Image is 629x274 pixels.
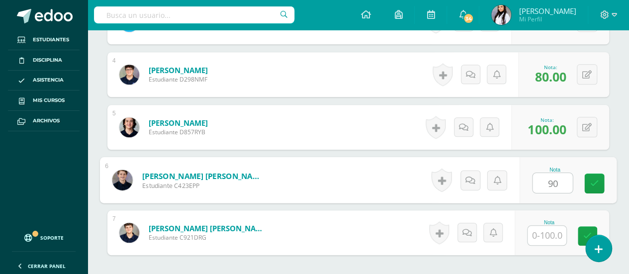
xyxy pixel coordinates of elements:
input: 0-100.0 [528,226,566,245]
span: Estudiantes [33,36,69,44]
a: Archivos [8,111,80,131]
a: [PERSON_NAME] [149,118,208,128]
span: 80.00 [535,68,566,85]
div: Nota [532,167,577,172]
span: Asistencia [33,76,64,84]
span: Estudiante D298NMF [149,75,208,84]
span: [PERSON_NAME] [519,6,576,16]
span: 34 [463,13,474,24]
input: 0-100.0 [533,173,572,193]
a: Estudiantes [8,30,80,50]
input: Busca un usuario... [94,6,294,23]
img: 633eab497445d54ed81e26c7c5bee1cc.png [119,117,139,137]
span: Estudiante D857RYB [149,128,208,136]
img: e634dedd1d9a98219b906bb2eef9372b.png [119,223,139,243]
div: Nota: [535,64,566,71]
a: Soporte [12,224,76,249]
span: Archivos [33,117,60,125]
a: [PERSON_NAME] [149,65,208,75]
span: Soporte [40,234,64,241]
span: Mis cursos [33,96,65,104]
a: Disciplina [8,50,80,71]
a: [PERSON_NAME] [PERSON_NAME] [149,223,268,233]
span: 100.00 [528,121,566,138]
span: Mi Perfil [519,15,576,23]
span: Disciplina [33,56,62,64]
span: Cerrar panel [28,263,66,270]
a: Mis cursos [8,91,80,111]
img: fc0dec26079b5c69f9e7313e8305d2d9.png [491,5,511,25]
div: Nota [527,220,571,225]
span: Estudiante C921DRG [149,233,268,242]
img: 1a7d4ca88030282883a5b66c2aa4dfef.png [119,65,139,85]
a: [PERSON_NAME] [PERSON_NAME] [142,171,265,181]
span: Estudiante C423EPP [142,181,265,190]
img: 7df6ff27fdaf9658cf9182fc8dd22e84.png [112,170,132,190]
a: Asistencia [8,71,80,91]
div: Nota: [528,116,566,123]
